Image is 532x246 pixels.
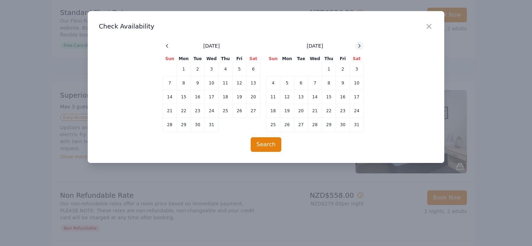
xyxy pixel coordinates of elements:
td: 9 [336,76,350,90]
td: 7 [163,76,177,90]
h3: Check Availability [99,22,433,31]
td: 18 [266,104,280,118]
th: Wed [308,56,322,62]
td: 4 [266,76,280,90]
th: Wed [205,56,219,62]
td: 22 [322,104,336,118]
td: 19 [233,90,247,104]
td: 4 [219,62,233,76]
td: 7 [308,76,322,90]
td: 5 [280,76,294,90]
th: Mon [280,56,294,62]
td: 10 [205,76,219,90]
td: 26 [233,104,247,118]
td: 11 [219,76,233,90]
td: 15 [177,90,191,104]
th: Thu [322,56,336,62]
td: 8 [322,76,336,90]
td: 12 [280,90,294,104]
td: 22 [177,104,191,118]
td: 5 [233,62,247,76]
td: 21 [308,104,322,118]
td: 26 [280,118,294,132]
td: 29 [177,118,191,132]
td: 1 [322,62,336,76]
th: Sun [163,56,177,62]
th: Thu [219,56,233,62]
td: 3 [350,62,364,76]
td: 27 [247,104,260,118]
td: 28 [163,118,177,132]
td: 6 [247,62,260,76]
td: 8 [177,76,191,90]
td: 9 [191,76,205,90]
th: Sat [247,56,260,62]
th: Fri [233,56,247,62]
td: 20 [247,90,260,104]
td: 24 [205,104,219,118]
th: Sat [350,56,364,62]
td: 3 [205,62,219,76]
td: 31 [205,118,219,132]
th: Tue [191,56,205,62]
span: [DATE] [307,42,323,49]
td: 12 [233,76,247,90]
td: 16 [336,90,350,104]
td: 11 [266,90,280,104]
td: 16 [191,90,205,104]
td: 24 [350,104,364,118]
td: 25 [266,118,280,132]
td: 13 [294,90,308,104]
th: Tue [294,56,308,62]
td: 23 [191,104,205,118]
td: 2 [191,62,205,76]
td: 1 [177,62,191,76]
td: 25 [219,104,233,118]
th: Mon [177,56,191,62]
td: 20 [294,104,308,118]
td: 27 [294,118,308,132]
td: 28 [308,118,322,132]
th: Sun [266,56,280,62]
span: [DATE] [203,42,220,49]
td: 2 [336,62,350,76]
td: 17 [350,90,364,104]
td: 14 [163,90,177,104]
td: 13 [247,76,260,90]
td: 14 [308,90,322,104]
td: 30 [336,118,350,132]
td: 6 [294,76,308,90]
td: 31 [350,118,364,132]
td: 15 [322,90,336,104]
td: 23 [336,104,350,118]
td: 18 [219,90,233,104]
td: 19 [280,104,294,118]
button: Search [251,137,282,152]
td: 30 [191,118,205,132]
td: 10 [350,76,364,90]
th: Fri [336,56,350,62]
td: 17 [205,90,219,104]
td: 21 [163,104,177,118]
td: 29 [322,118,336,132]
